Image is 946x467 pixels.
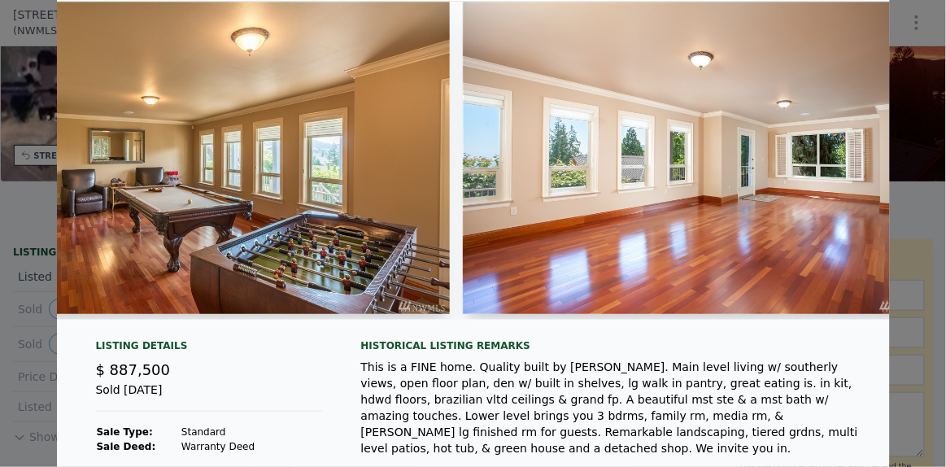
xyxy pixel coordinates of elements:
[181,439,322,454] td: Warranty Deed
[97,441,156,452] strong: Sale Deed:
[361,339,864,352] div: Historical Listing remarks
[97,426,153,438] strong: Sale Type:
[96,339,322,359] div: Listing Details
[463,2,931,314] img: Property Img
[181,425,322,439] td: Standard
[96,361,171,378] span: $ 887,500
[361,359,864,456] div: This is a FINE home. Quality built by [PERSON_NAME]. Main level living w/ southerly views, open f...
[96,382,322,412] div: Sold [DATE]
